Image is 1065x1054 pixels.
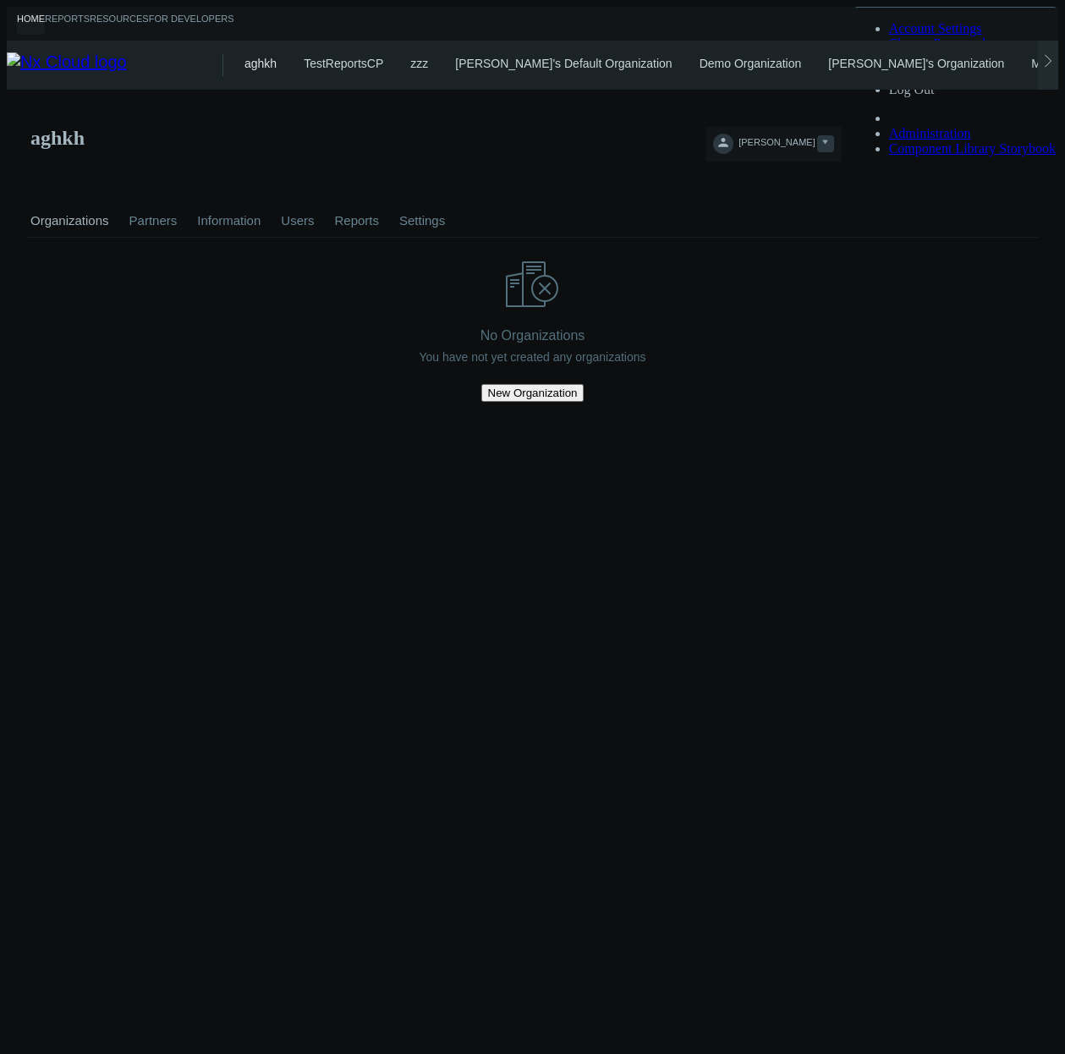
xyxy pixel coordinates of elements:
a: Settings [396,191,448,250]
a: Users [277,191,317,250]
div: No Organizations [480,328,585,343]
a: Information [194,191,264,250]
a: TestReportsCP [304,57,383,70]
a: Partners [126,191,181,250]
div: aghkh [244,57,277,85]
a: Resources [90,14,149,35]
button: New Organization [481,384,585,402]
a: Home [17,14,45,35]
a: [PERSON_NAME]'s Default Organization [455,57,672,70]
div: You have not yet created any organizations [419,350,645,364]
a: Organizations [27,191,113,250]
a: Demo Organization [700,57,802,70]
a: Component Library Storybook [889,141,1056,156]
a: zzz [410,57,428,70]
button: [PERSON_NAME] [705,127,841,162]
img: Nx Cloud logo [7,52,222,78]
a: [PERSON_NAME]'s Organization [828,57,1004,70]
a: Change Password [889,36,985,51]
a: For Developers [149,14,234,35]
span: [PERSON_NAME] [738,137,815,156]
a: Administration [889,126,971,140]
h2: aghkh [30,127,85,150]
a: Reports [45,14,90,35]
a: Reports [331,191,382,250]
a: Account Settings [889,21,982,36]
